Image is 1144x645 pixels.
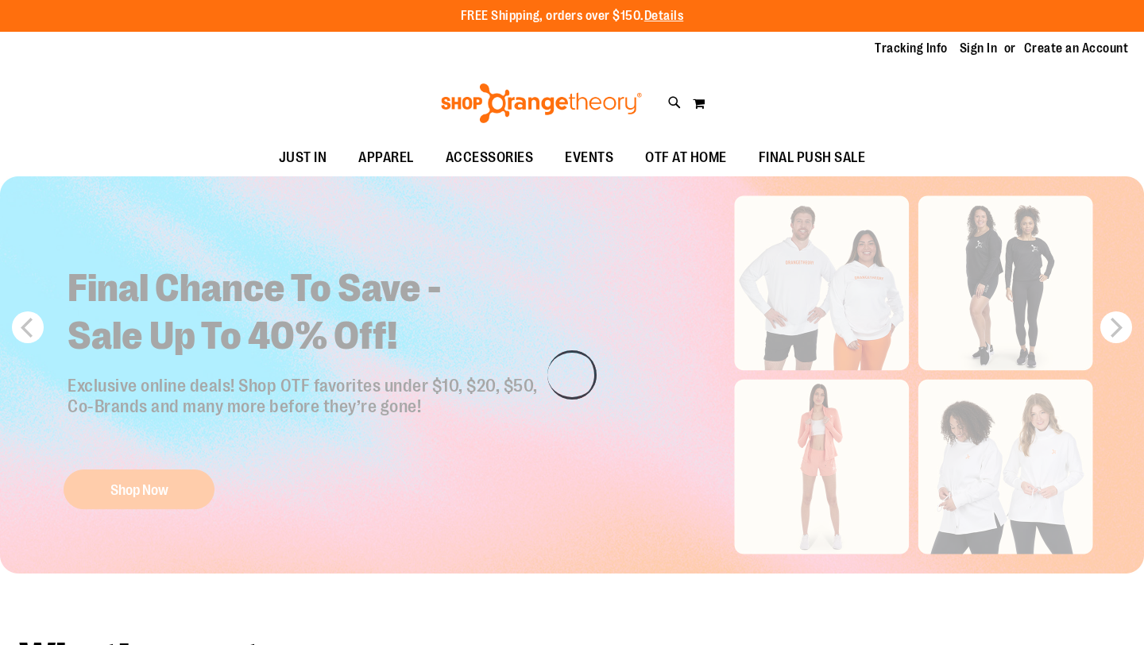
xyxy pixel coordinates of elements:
[645,140,727,176] span: OTF AT HOME
[875,40,948,57] a: Tracking Info
[279,140,327,176] span: JUST IN
[461,7,684,25] p: FREE Shipping, orders over $150.
[549,140,629,176] a: EVENTS
[759,140,866,176] span: FINAL PUSH SALE
[644,9,684,23] a: Details
[565,140,613,176] span: EVENTS
[439,83,644,123] img: Shop Orangetheory
[358,140,414,176] span: APPAREL
[342,140,430,176] a: APPAREL
[263,140,343,176] a: JUST IN
[629,140,743,176] a: OTF AT HOME
[960,40,998,57] a: Sign In
[446,140,534,176] span: ACCESSORIES
[743,140,882,176] a: FINAL PUSH SALE
[1024,40,1129,57] a: Create an Account
[430,140,550,176] a: ACCESSORIES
